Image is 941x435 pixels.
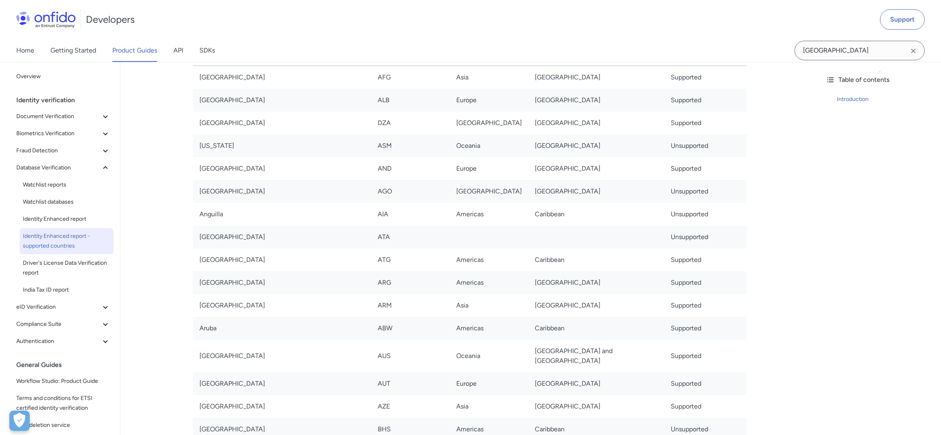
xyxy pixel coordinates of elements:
[23,214,110,224] span: Identity Enhanced report
[13,390,114,416] a: Terms and conditions for ETSI certified identity verification
[371,203,450,226] td: AIA
[50,39,96,62] a: Getting Started
[371,317,450,340] td: ABW
[664,226,746,248] td: Unsupported
[664,340,746,372] td: Supported
[450,157,528,180] td: Europe
[664,372,746,395] td: Supported
[371,248,450,271] td: ATG
[664,203,746,226] td: Unsupported
[193,203,371,226] td: Anguilla
[450,112,528,134] td: [GEOGRAPHIC_DATA]
[13,299,114,315] button: eID Verification
[13,333,114,349] button: Authentication
[371,134,450,157] td: ASM
[664,317,746,340] td: Supported
[193,271,371,294] td: [GEOGRAPHIC_DATA]
[20,282,114,298] a: India Tax ID report
[371,180,450,203] td: AGO
[13,125,114,142] button: Biometrics Verification
[20,194,114,210] a: Watchlist databases
[193,395,371,418] td: [GEOGRAPHIC_DATA]
[664,395,746,418] td: Supported
[16,129,101,138] span: Biometrics Verification
[450,248,528,271] td: Americas
[193,66,371,89] td: [GEOGRAPHIC_DATA]
[23,285,110,295] span: India Tax ID report
[528,395,664,418] td: [GEOGRAPHIC_DATA]
[193,134,371,157] td: [US_STATE]
[20,177,114,193] a: Watchlist reports
[450,89,528,112] td: Europe
[193,294,371,317] td: [GEOGRAPHIC_DATA]
[193,340,371,372] td: [GEOGRAPHIC_DATA]
[664,157,746,180] td: Supported
[193,248,371,271] td: [GEOGRAPHIC_DATA]
[16,357,117,373] div: General Guides
[20,255,114,281] a: Driver's License Data Verification report
[528,203,664,226] td: Caribbean
[450,395,528,418] td: Asia
[528,372,664,395] td: [GEOGRAPHIC_DATA]
[16,11,76,28] img: Onfido Logo
[528,294,664,317] td: [GEOGRAPHIC_DATA]
[528,66,664,89] td: [GEOGRAPHIC_DATA]
[664,134,746,157] td: Unsupported
[371,395,450,418] td: AZE
[664,66,746,89] td: Supported
[16,376,110,386] span: Workflow Studio: Product Guide
[16,420,110,430] span: Data deletion service
[13,160,114,176] button: Database Verification
[371,66,450,89] td: AFG
[528,89,664,112] td: [GEOGRAPHIC_DATA]
[193,317,371,340] td: Aruba
[528,340,664,372] td: [GEOGRAPHIC_DATA] and [GEOGRAPHIC_DATA]
[13,108,114,125] button: Document Verification
[371,89,450,112] td: ALB
[16,393,110,413] span: Terms and conditions for ETSI certified identity verification
[528,180,664,203] td: [GEOGRAPHIC_DATA]
[664,271,746,294] td: Supported
[450,180,528,203] td: [GEOGRAPHIC_DATA]
[193,89,371,112] td: [GEOGRAPHIC_DATA]
[13,373,114,389] a: Workflow Studio: Product Guide
[450,317,528,340] td: Americas
[528,248,664,271] td: Caribbean
[450,66,528,89] td: Asia
[193,180,371,203] td: [GEOGRAPHIC_DATA]
[528,317,664,340] td: Caribbean
[664,294,746,317] td: Supported
[450,271,528,294] td: Americas
[371,340,450,372] td: AUS
[794,41,925,60] input: Onfido search input field
[16,336,101,346] span: Authentication
[20,228,114,254] a: Identity Enhanced report - supported countries
[13,417,114,433] a: Data deletion service
[9,411,30,431] div: Cookie Preferences
[528,157,664,180] td: [GEOGRAPHIC_DATA]
[450,372,528,395] td: Europe
[199,39,215,62] a: SDKs
[528,134,664,157] td: [GEOGRAPHIC_DATA]
[13,316,114,332] button: Compliance Suite
[16,39,34,62] a: Home
[23,231,110,251] span: Identity Enhanced report - supported countries
[664,89,746,112] td: Supported
[837,94,934,104] a: Introduction
[371,157,450,180] td: AND
[13,143,114,159] button: Fraud Detection
[193,112,371,134] td: [GEOGRAPHIC_DATA]
[23,180,110,190] span: Watchlist reports
[908,46,918,56] svg: Clear search field button
[371,226,450,248] td: ATA
[173,39,183,62] a: API
[664,180,746,203] td: Unsupported
[825,75,934,85] div: Table of contents
[23,197,110,207] span: Watchlist databases
[450,340,528,372] td: Oceania
[450,134,528,157] td: Oceania
[193,226,371,248] td: [GEOGRAPHIC_DATA]
[16,112,101,121] span: Document Verification
[528,112,664,134] td: [GEOGRAPHIC_DATA]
